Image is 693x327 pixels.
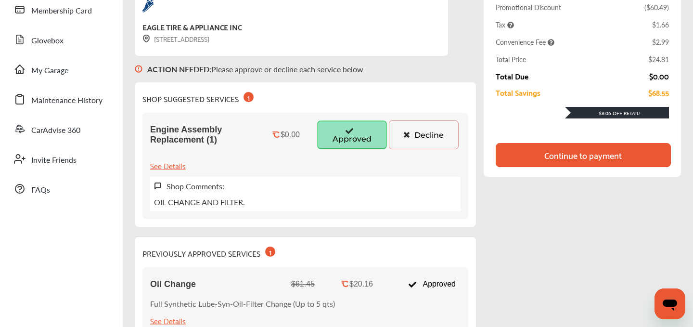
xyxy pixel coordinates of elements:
[565,110,669,117] div: $8.06 Off Retail!
[544,150,622,160] div: Continue to payment
[496,2,561,12] div: Promotional Discount
[31,35,64,47] span: Glovebox
[150,298,335,309] p: Full Synthetic Lube-Syn-Oil-Filter Change (Up to 5 qts)
[142,245,275,260] div: PREVIOUSLY APPROVED SERVICES
[147,64,363,75] p: Please approve or decline each service below
[389,120,459,149] button: Decline
[167,181,224,192] label: Shop Comments:
[644,2,669,12] div: ( $60.49 )
[265,247,275,257] div: 1
[154,182,162,190] img: svg+xml;base64,PHN2ZyB3aWR0aD0iMTYiIGhlaWdodD0iMTciIHZpZXdCb3g9IjAgMCAxNiAxNyIgZmlsbD0ibm9uZSIgeG...
[31,94,103,107] span: Maintenance History
[31,154,77,167] span: Invite Friends
[244,92,254,102] div: 1
[9,87,113,112] a: Maintenance History
[31,184,50,196] span: FAQs
[142,20,242,33] div: EAGLE TIRE & APPLIANCE INC
[9,176,113,201] a: FAQs
[135,56,142,82] img: svg+xml;base64,PHN2ZyB3aWR0aD0iMTYiIGhlaWdodD0iMTciIHZpZXdCb3g9IjAgMCAxNiAxNyIgZmlsbD0ibm9uZSIgeG...
[496,72,528,80] div: Total Due
[349,280,373,288] div: $20.16
[649,72,669,80] div: $0.00
[9,117,113,142] a: CarAdvise 360
[291,280,315,288] div: $61.45
[496,88,540,97] div: Total Savings
[317,120,387,149] button: Approved
[31,65,68,77] span: My Garage
[496,20,514,29] span: Tax
[652,37,669,47] div: $2.99
[652,20,669,29] div: $1.66
[9,57,113,82] a: My Garage
[142,33,209,44] div: [STREET_ADDRESS]
[496,37,554,47] span: Convenience Fee
[142,35,150,43] img: svg+xml;base64,PHN2ZyB3aWR0aD0iMTYiIGhlaWdodD0iMTciIHZpZXdCb3g9IjAgMCAxNiAxNyIgZmlsbD0ibm9uZSIgeG...
[9,27,113,52] a: Glovebox
[9,146,113,171] a: Invite Friends
[147,64,211,75] b: ACTION NEEDED :
[648,54,669,64] div: $24.81
[281,131,300,139] div: $0.00
[150,159,186,172] div: See Details
[150,125,255,145] span: Engine Assembly Replacement (1)
[496,54,526,64] div: Total Price
[150,279,196,289] span: Oil Change
[150,314,186,327] div: See Details
[142,90,254,105] div: SHOP SUGGESTED SERVICES
[403,275,461,293] div: Approved
[31,5,92,17] span: Membership Card
[154,196,245,208] p: OIL CHANGE AND FILTER.
[654,288,685,319] iframe: Button to launch messaging window
[31,124,80,137] span: CarAdvise 360
[648,88,669,97] div: $68.55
